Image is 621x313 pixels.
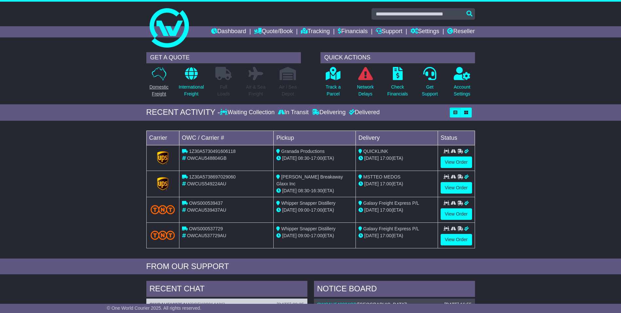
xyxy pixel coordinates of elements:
td: Delivery [356,131,438,145]
a: OWCAU548804GB [317,302,357,307]
a: GetSupport [421,67,438,101]
a: InternationalFreight [178,67,204,101]
div: (ETA) [358,180,435,187]
div: - (ETA) [276,232,353,239]
span: [DATE] [282,188,297,193]
a: Track aParcel [325,67,341,101]
span: 1Z30A5738697029060 [189,174,235,179]
a: Financials [338,26,368,37]
span: 17:00 [311,156,322,161]
a: DomesticFreight [149,67,169,101]
span: [DATE] [282,156,297,161]
a: Quote/Book [254,26,293,37]
p: Domestic Freight [149,84,168,97]
div: (ETA) [358,232,435,239]
p: Account Settings [454,84,470,97]
span: 08:30 [298,188,309,193]
a: View Order [441,234,472,245]
a: OWCAU510375AU [150,302,189,307]
img: TNT_Domestic.png [151,231,175,240]
div: RECENT CHAT [146,281,307,299]
span: 17:00 [380,207,392,213]
div: Waiting Collection [220,109,276,116]
span: 08:30 [298,156,309,161]
div: - (ETA) [276,207,353,214]
p: Check Financials [387,84,408,97]
span: OWCAU537729AU [187,233,226,238]
div: RECENT ACTIVITY - [146,108,220,117]
p: Full Loads [215,84,232,97]
span: 17:00 [311,207,322,213]
a: CheckFinancials [387,67,408,101]
td: Status [438,131,475,145]
div: [DATE] 09:35 [277,302,304,307]
img: GetCarrierServiceLogo [157,151,168,164]
div: (ETA) [358,207,435,214]
span: © One World Courier 2025. All rights reserved. [107,305,201,311]
span: [DATE] [364,233,379,238]
span: OWS000539437 [189,200,223,206]
span: OWCAU539437AU [187,207,226,213]
span: 17:00 [380,156,392,161]
div: Delivering [310,109,347,116]
span: MSTTEO MEDOS [363,174,401,179]
span: [DATE] [282,207,297,213]
div: (ETA) [358,155,435,162]
div: ( ) [150,302,304,307]
span: 17:00 [380,181,392,186]
span: Galaxy Freight Express P/L [363,226,419,231]
span: 09:00 [298,207,309,213]
span: [GEOGRAPHIC_DATA] [358,302,406,307]
span: OWS000537729 [189,226,223,231]
div: - (ETA) [276,187,353,194]
img: TNT_Domestic.png [151,205,175,214]
a: Settings [411,26,439,37]
span: Galaxy Freight Express P/L [363,200,419,206]
div: In Transit [276,109,310,116]
p: Track a Parcel [326,84,341,97]
a: Tracking [301,26,330,37]
a: Reseller [447,26,475,37]
span: 17:00 [380,233,392,238]
div: [DATE] 16:55 [444,302,471,307]
a: Dashboard [211,26,246,37]
a: View Order [441,208,472,220]
span: [PERSON_NAME] Breakaway Glaxx Inc [276,174,343,186]
a: NetworkDelays [356,67,374,101]
p: International Freight [179,84,204,97]
td: Carrier [146,131,179,145]
span: Whipper Snapper Distillery [281,226,336,231]
span: QUICKLINK [363,149,388,154]
span: [DATE] [364,207,379,213]
p: Air / Sea Depot [279,84,297,97]
img: GetCarrierServiceLogo [157,177,168,190]
span: 09:00 [298,233,309,238]
div: - (ETA) [276,155,353,162]
td: Pickup [274,131,356,145]
span: 17:00 [311,233,322,238]
div: QUICK ACTIONS [320,52,475,63]
span: 1Z30A5730491606118 [189,149,235,154]
span: Whipper Snapper Distillery [281,200,336,206]
span: [DATE] [364,156,379,161]
div: ( ) [317,302,472,307]
div: GET A QUOTE [146,52,301,63]
div: NOTICE BOARD [314,281,475,299]
div: Delivered [347,109,380,116]
div: FROM OUR SUPPORT [146,262,475,271]
span: SGFX00014426 [191,302,224,307]
span: Granada Productions [281,149,324,154]
span: OWCAU548804GB [187,156,227,161]
a: Support [376,26,402,37]
span: 16:30 [311,188,322,193]
a: AccountSettings [453,67,471,101]
p: Get Support [422,84,438,97]
td: OWC / Carrier # [179,131,274,145]
a: View Order [441,182,472,194]
p: Air & Sea Freight [246,84,265,97]
span: [DATE] [282,233,297,238]
span: [DATE] [364,181,379,186]
p: Network Delays [357,84,374,97]
a: View Order [441,156,472,168]
span: OWCUS549224AU [187,181,226,186]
